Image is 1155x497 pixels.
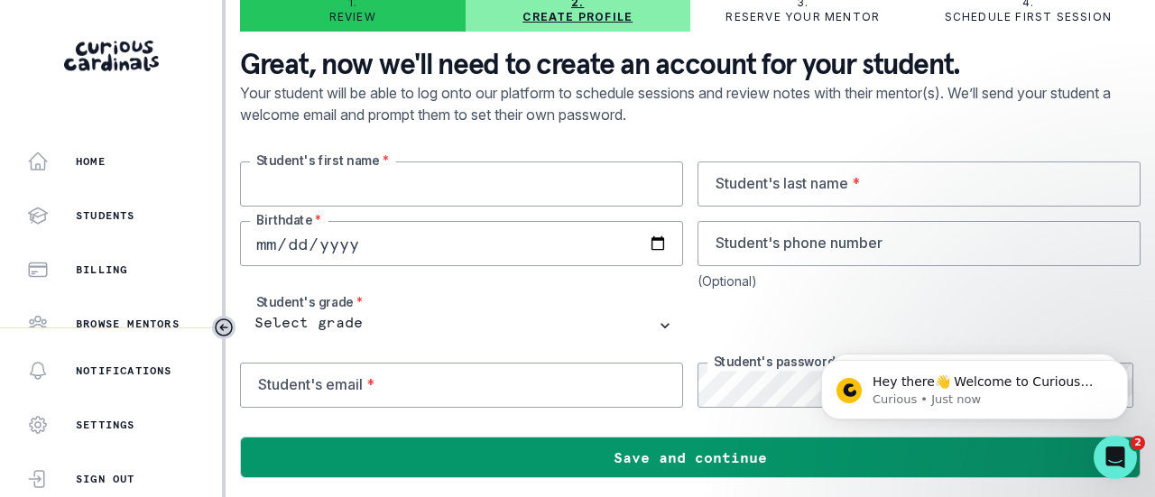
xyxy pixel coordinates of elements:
p: Settings [76,418,135,432]
p: Your student will be able to log onto our platform to schedule sessions and review notes with the... [240,82,1141,161]
button: Save and continue [240,437,1141,478]
p: Billing [76,262,127,277]
iframe: Intercom live chat [1094,436,1137,479]
p: Browse Mentors [76,317,180,331]
p: Schedule first session [945,10,1112,24]
button: Toggle sidebar [212,316,236,339]
p: Students [76,208,135,223]
iframe: Intercom notifications message [794,322,1155,448]
p: Home [76,154,106,169]
p: Great, now we'll need to create an account for your student. [240,46,1141,82]
p: Create profile [522,10,633,24]
p: Sign Out [76,472,135,486]
p: Review [329,10,376,24]
p: Notifications [76,364,172,378]
span: 2 [1131,436,1145,450]
div: (Optional) [698,273,1141,289]
img: Curious Cardinals Logo [64,41,159,71]
p: Reserve your mentor [725,10,880,24]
